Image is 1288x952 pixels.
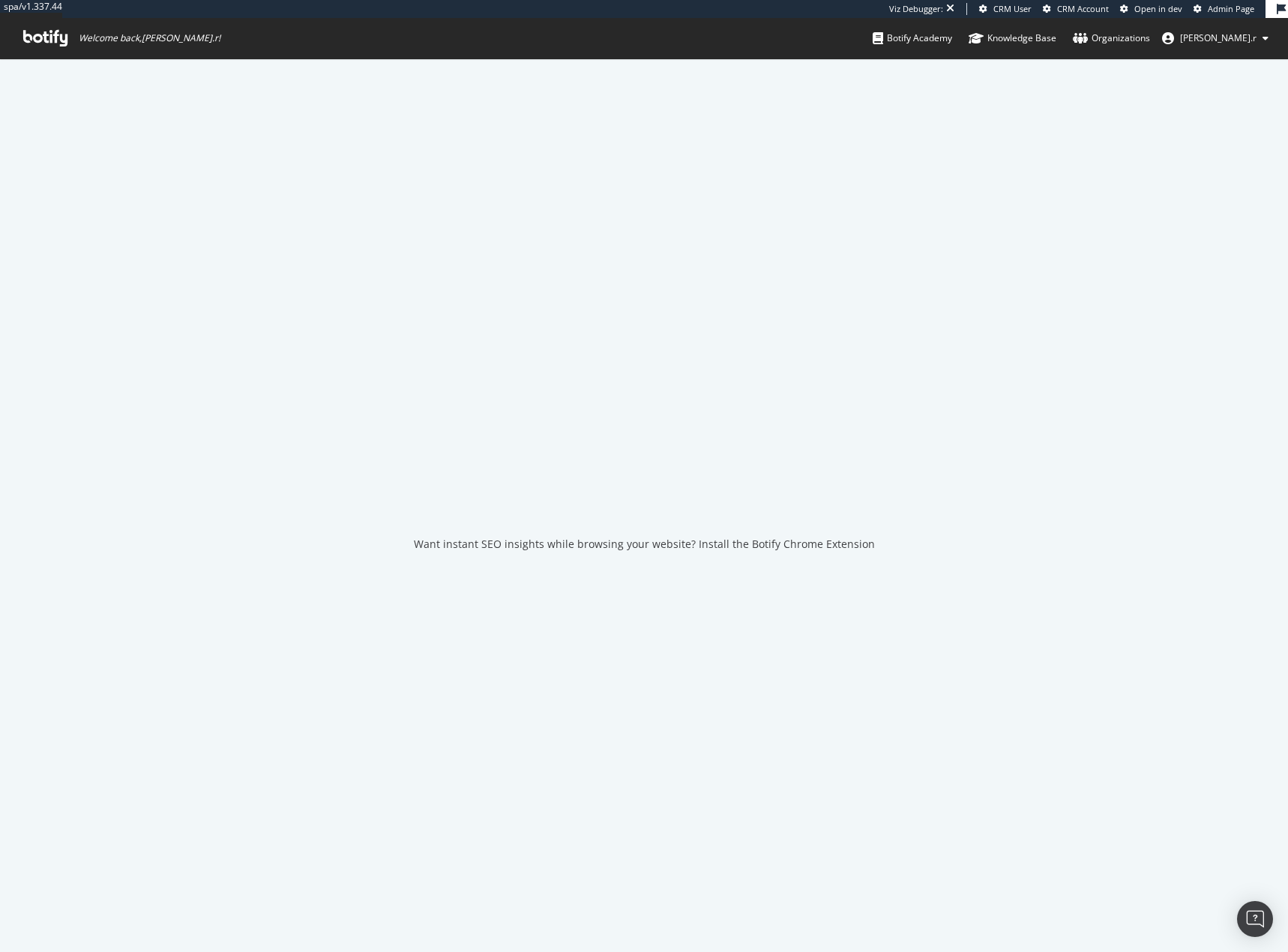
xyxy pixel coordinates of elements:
[79,32,220,44] span: Welcome back, [PERSON_NAME].r !
[1073,18,1150,58] a: Organizations
[1237,901,1273,937] div: Open Intercom Messenger
[414,537,875,552] div: Want instant SEO insights while browsing your website? Install the Botify Chrome Extension
[1180,31,1257,44] span: arthur.r
[1120,3,1182,15] a: Open in dev
[1134,3,1182,14] span: Open in dev
[889,3,943,15] div: Viz Debugger:
[590,459,698,513] div: animation
[1057,3,1109,14] span: CRM Account
[969,18,1056,58] a: Knowledge Base
[873,31,952,46] div: Botify Academy
[873,18,952,58] a: Botify Academy
[1073,31,1150,46] div: Organizations
[1208,3,1254,14] span: Admin Page
[979,3,1032,15] a: CRM User
[1194,3,1254,15] a: Admin Page
[1043,3,1109,15] a: CRM Account
[969,31,1056,46] div: Knowledge Base
[993,3,1032,14] span: CRM User
[1150,26,1281,50] button: [PERSON_NAME].r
